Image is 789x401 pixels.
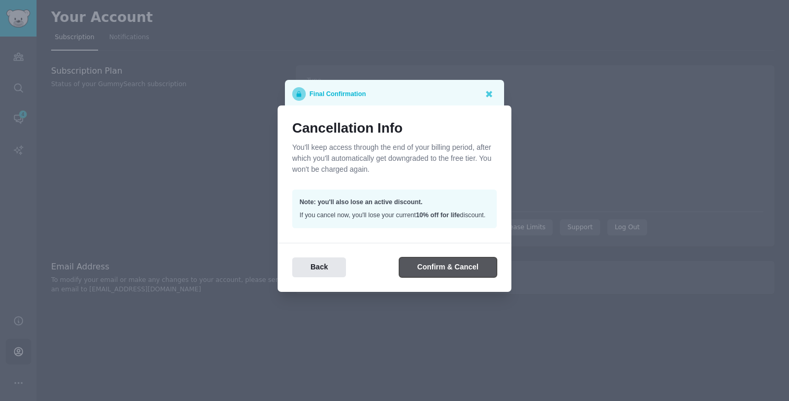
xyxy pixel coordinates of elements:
p: Note: you'll also lose an active discount. [300,197,489,208]
p: You'll keep access through the end of your billing period, after which you'll automatically get d... [292,142,497,175]
div: If you cancel now, you'll lose your current discount. [292,190,497,228]
button: Back [292,257,346,278]
h1: Cancellation Info [292,120,497,137]
p: Final Confirmation [309,87,366,101]
span: 10% off for life [416,211,460,219]
button: Confirm & Cancel [399,257,497,278]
